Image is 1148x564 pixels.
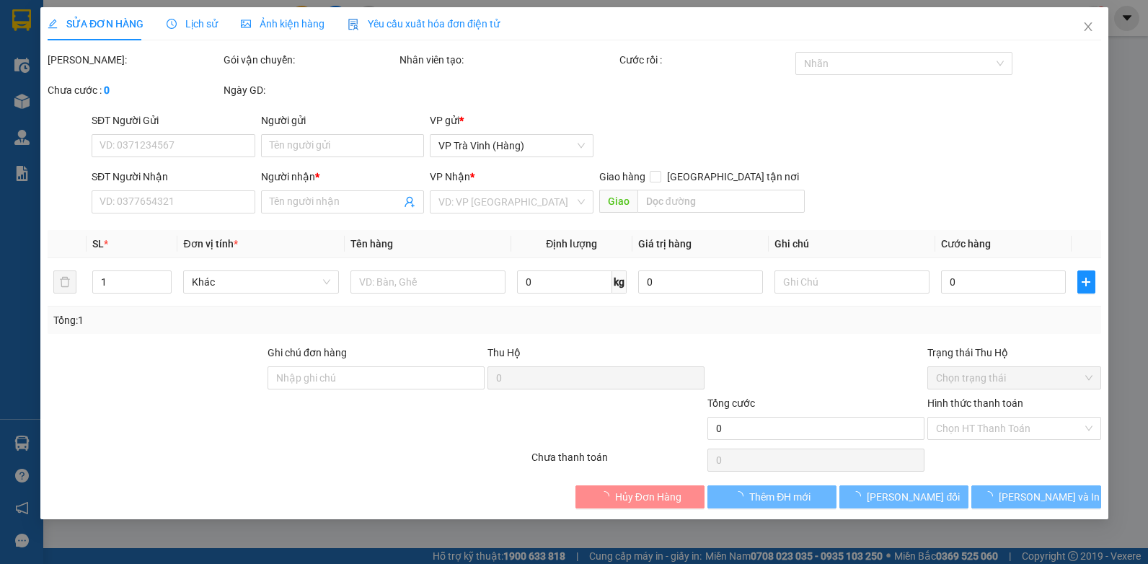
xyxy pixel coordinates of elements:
span: clock-circle [167,19,177,29]
button: [PERSON_NAME] đổi [839,485,968,508]
span: Tên hàng [350,238,392,250]
div: SĐT Người Nhận [92,169,255,185]
input: VD: Bàn, Ghế [350,270,505,294]
div: SĐT Người Gửi [92,113,255,128]
span: edit [48,19,58,29]
span: VP [PERSON_NAME] ([GEOGRAPHIC_DATA]) [6,62,145,89]
span: Cước hàng [941,238,991,250]
div: Người gửi [260,113,424,128]
span: Lịch sử [167,18,218,30]
span: 0906972493 - [6,92,125,105]
span: Khác [192,271,330,293]
button: delete [53,270,76,294]
div: Chưa thanh toán [530,449,706,475]
span: Đơn vị tính [183,238,237,250]
button: plus [1077,270,1095,294]
div: Ngày GD: [224,82,397,98]
label: Hình thức thanh toán [927,397,1023,409]
b: 0 [104,84,110,96]
strong: BIÊN NHẬN GỬI HÀNG [48,8,167,22]
span: plus [1078,276,1094,288]
span: kg [612,270,627,294]
span: loading [983,491,999,501]
span: Giá trị hàng [638,238,692,250]
span: Giao [599,190,637,213]
div: Chưa cước : [48,82,221,98]
button: Close [1067,7,1108,48]
span: loading [851,491,867,501]
span: Chọn trạng thái [936,367,1092,389]
span: VP Trà Vinh (Hàng) [438,135,585,157]
span: anh sang [77,92,125,105]
div: Nhân viên tạo: [399,52,617,68]
span: VP Nhận [430,171,470,182]
p: GỬI: [6,28,211,56]
span: GIAO: [6,107,35,121]
span: chị [PERSON_NAME] [6,28,195,56]
span: picture [241,19,251,29]
span: Tổng cước [707,397,755,409]
span: Giao hàng [599,171,645,182]
span: SỬA ĐƠN HÀNG [48,18,143,30]
div: Tổng: 1 [53,312,444,328]
div: Trạng thái Thu Hộ [927,345,1100,361]
th: Ghi chú [769,230,935,258]
div: [PERSON_NAME]: [48,52,221,68]
div: Cước rồi : [619,52,792,68]
button: Hủy Đơn Hàng [575,485,705,508]
span: VP [PERSON_NAME] (Hàng) - [6,28,195,56]
span: user-add [404,196,415,208]
span: [PERSON_NAME] đổi [867,489,960,505]
span: close [1082,21,1093,32]
button: [PERSON_NAME] và In [971,485,1100,508]
div: VP gửi [430,113,593,128]
span: Thu Hộ [487,347,521,358]
img: icon [348,19,359,30]
span: loading [733,491,749,501]
div: Gói vận chuyển: [224,52,397,68]
label: Ghi chú đơn hàng [268,347,347,358]
input: Ghi Chú [774,270,930,294]
button: Thêm ĐH mới [707,485,836,508]
span: loading [599,491,614,501]
span: Định lượng [546,238,597,250]
span: Hủy Đơn Hàng [614,489,681,505]
span: SL [92,238,104,250]
input: Dọc đường [637,190,804,213]
span: [GEOGRAPHIC_DATA] tận nơi [661,169,805,185]
span: [PERSON_NAME] và In [999,489,1100,505]
p: NHẬN: [6,62,211,89]
input: Ghi chú đơn hàng [268,366,485,389]
span: Thêm ĐH mới [749,489,811,505]
span: Yêu cầu xuất hóa đơn điện tử [348,18,500,30]
div: Người nhận [260,169,424,185]
span: Ảnh kiện hàng [241,18,324,30]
